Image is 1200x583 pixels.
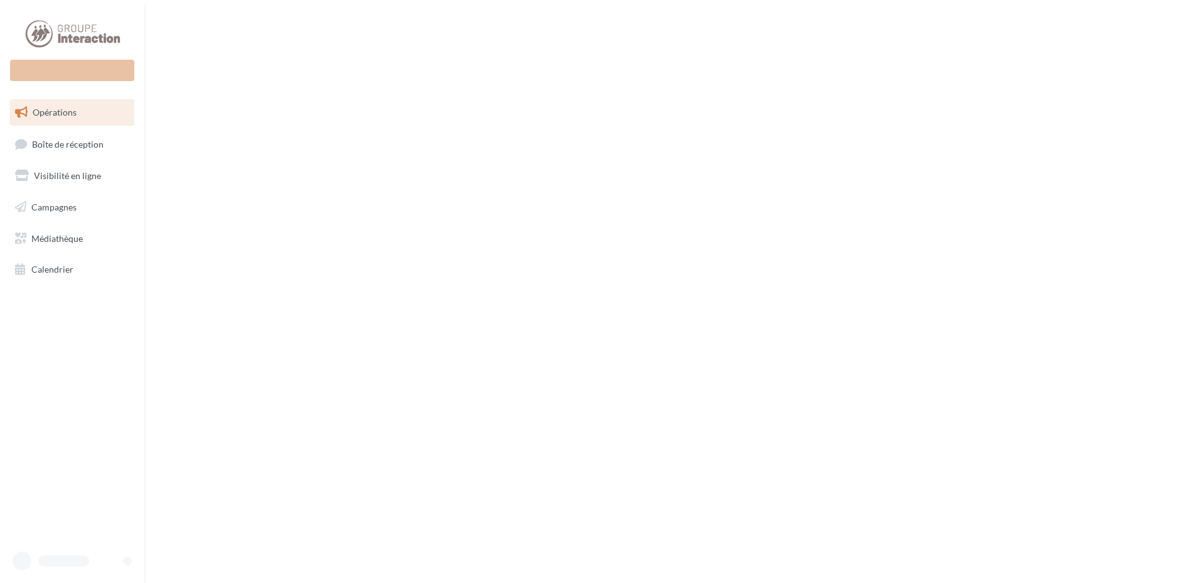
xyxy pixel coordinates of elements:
[8,226,137,252] a: Médiathèque
[8,131,137,158] a: Boîte de réception
[31,202,77,212] span: Campagnes
[8,256,137,283] a: Calendrier
[10,60,134,81] div: Nouvelle campagne
[31,232,83,243] span: Médiathèque
[8,99,137,126] a: Opérations
[8,163,137,189] a: Visibilité en ligne
[34,170,101,181] span: Visibilité en ligne
[33,107,77,117] span: Opérations
[8,194,137,221] a: Campagnes
[31,264,73,275] span: Calendrier
[32,138,104,149] span: Boîte de réception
